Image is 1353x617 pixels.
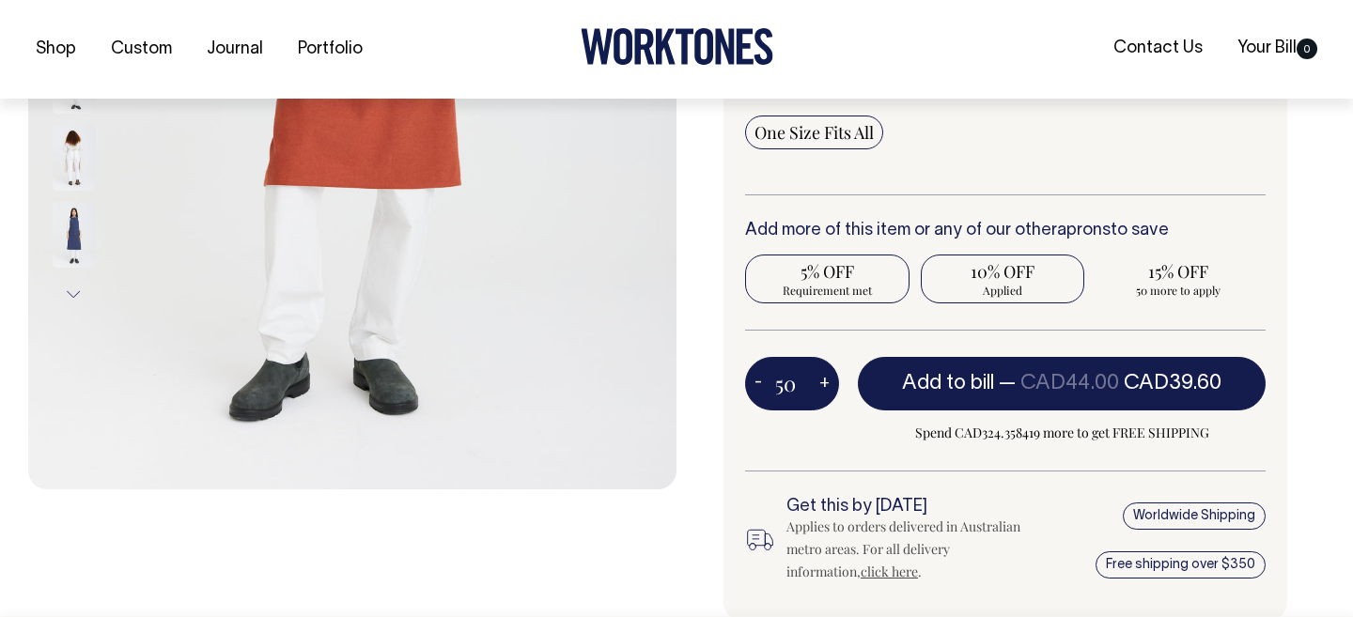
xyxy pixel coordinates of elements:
[1057,223,1111,239] a: aprons
[1124,374,1221,393] span: CAD39.60
[754,121,874,144] span: One Size Fits All
[902,374,994,393] span: Add to bill
[921,255,1085,303] input: 10% OFF Applied
[745,222,1266,240] h6: Add more of this item or any of our other to save
[745,116,883,149] input: One Size Fits All
[745,255,910,303] input: 5% OFF Requirement met
[53,48,95,114] img: natural
[999,374,1221,393] span: —
[1230,33,1325,64] a: Your Bill0
[53,125,95,191] img: natural
[28,34,84,65] a: Shop
[861,563,918,580] a: click here
[1106,33,1210,64] a: Contact Us
[786,498,1029,517] h6: Get this by [DATE]
[786,516,1029,583] div: Applies to orders delivered in Australian metro areas. For all delivery information, .
[59,273,87,316] button: Next
[930,283,1076,298] span: Applied
[1105,283,1251,298] span: 50 more to apply
[1297,39,1317,59] span: 0
[930,260,1076,283] span: 10% OFF
[103,34,179,65] a: Custom
[810,365,839,403] button: +
[290,34,370,65] a: Portfolio
[1020,374,1119,393] span: CAD44.00
[754,283,900,298] span: Requirement met
[199,34,271,65] a: Journal
[1105,260,1251,283] span: 15% OFF
[53,202,95,268] img: indigo
[1096,255,1260,303] input: 15% OFF 50 more to apply
[745,365,771,403] button: -
[754,260,900,283] span: 5% OFF
[858,422,1266,444] span: Spend CAD324.358419 more to get FREE SHIPPING
[858,357,1266,409] button: Add to bill —CAD44.00CAD39.60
